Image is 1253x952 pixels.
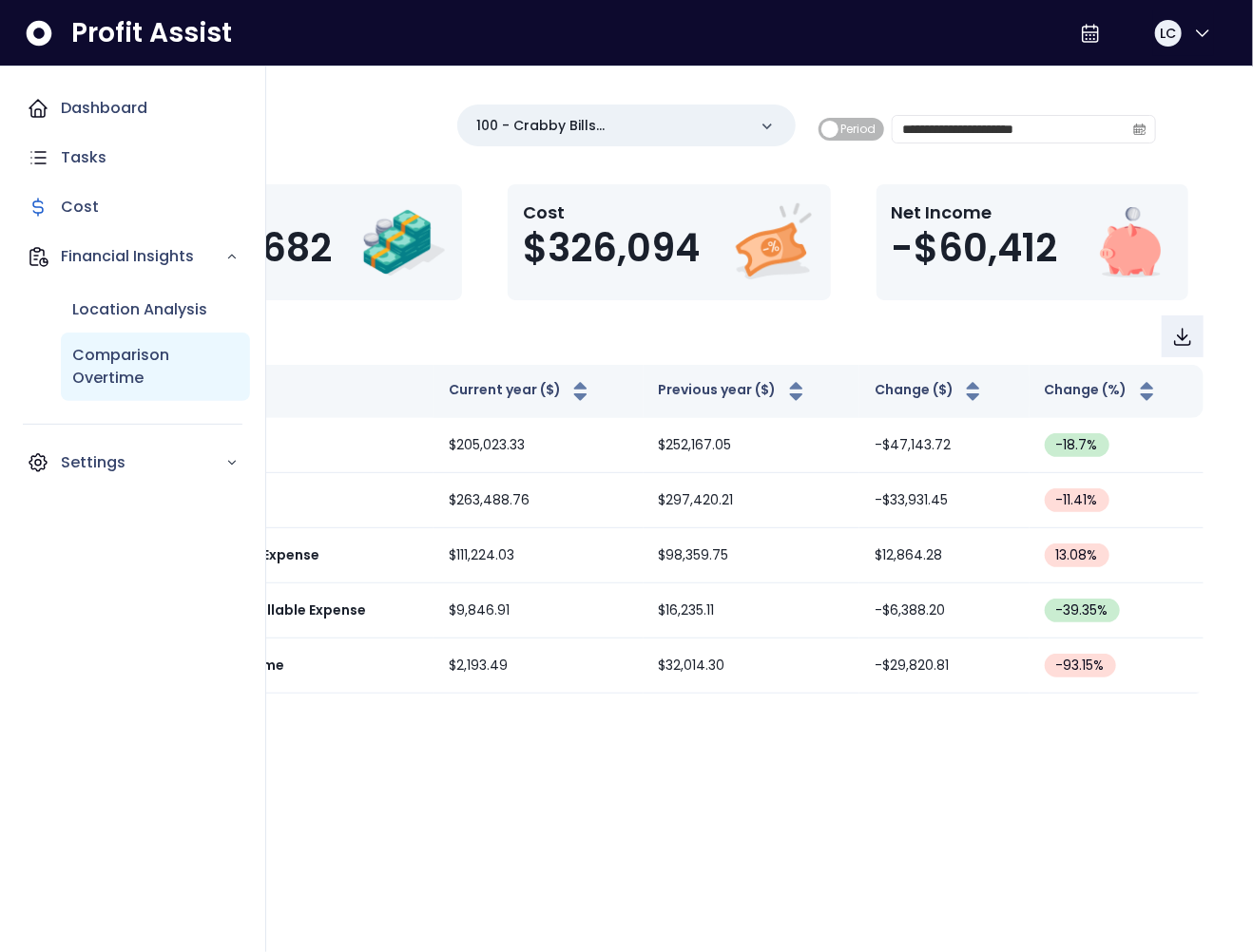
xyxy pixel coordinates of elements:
p: Financial Insights [61,245,225,268]
td: $16,235.11 [644,583,860,638]
span: -11.41 % [1056,490,1098,510]
td: $263,488.76 [434,473,644,528]
p: Settings [61,451,225,474]
p: 100 - Crabby Bills [GEOGRAPHIC_DATA](R365) [476,116,746,136]
p: Comparison Overtime [72,344,239,390]
span: Period [841,118,877,141]
p: Net Income [892,200,1058,225]
p: Non Controllable Expense [186,600,366,620]
svg: calendar [1133,123,1147,136]
td: $32,014.30 [644,638,860,694]
span: Profit Assist [71,16,232,50]
span: $326,094 [523,225,700,271]
button: Change ($) [875,380,985,403]
td: $98,359.75 [644,528,860,583]
button: Change (%) [1045,380,1159,403]
td: $205,023.33 [434,418,644,473]
span: -$60,412 [892,225,1058,271]
p: Tasks [61,146,106,169]
button: Current year ($) [449,380,592,403]
td: $297,420.21 [644,473,860,528]
img: Cost [730,200,816,285]
td: $111,224.03 [434,528,644,583]
td: $9,846.91 [434,583,644,638]
img: Revenue [361,200,447,285]
p: Cost [523,200,700,225]
span: -18.7 % [1056,435,1098,455]
td: $12,864.28 [859,528,1029,583]
button: Download [1162,315,1204,357]
span: 13.08 % [1056,545,1098,565]
span: LC [1160,24,1176,43]
span: -93.15 % [1056,656,1105,676]
p: Location Analysis [72,298,207,321]
td: -$6,388.20 [859,583,1029,638]
td: -$33,931.45 [859,473,1029,528]
span: -39.35 % [1056,600,1108,620]
button: Previous year ($) [659,380,808,403]
td: $252,167.05 [644,418,860,473]
td: -$29,820.81 [859,638,1029,694]
td: $2,193.49 [434,638,644,694]
p: Cost [61,196,99,219]
img: Net Income [1088,200,1173,285]
p: Dashboard [61,97,147,120]
td: -$47,143.72 [859,418,1029,473]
